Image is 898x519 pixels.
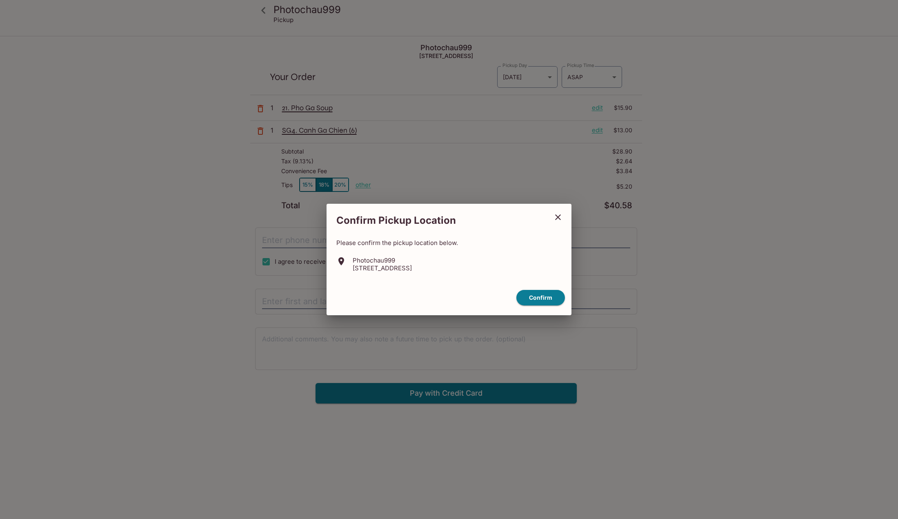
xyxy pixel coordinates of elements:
p: Please confirm the pickup location below. [336,239,562,247]
button: confirm [516,290,565,306]
p: Photochau999 [353,256,412,264]
button: close [548,207,568,227]
h2: Confirm Pickup Location [327,210,548,231]
p: [STREET_ADDRESS] [353,264,412,272]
